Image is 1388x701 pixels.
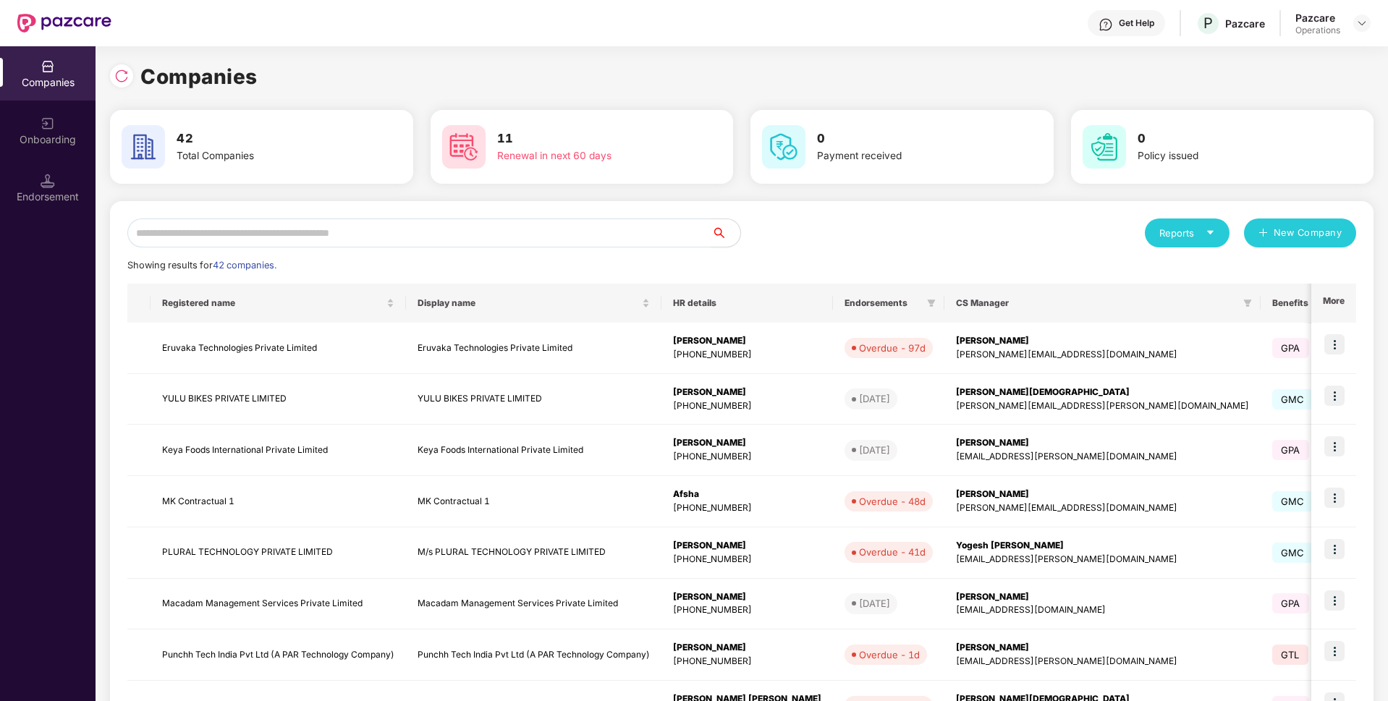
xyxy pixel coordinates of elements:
[41,59,55,74] img: svg+xml;base64,PHN2ZyBpZD0iQ29tcGFuaWVzIiB4bWxucz0iaHR0cDovL3d3dy53My5vcmcvMjAwMC9zdmciIHdpZHRoPS...
[1311,284,1356,323] th: More
[1272,440,1309,460] span: GPA
[673,450,821,464] div: [PHONE_NUMBER]
[956,348,1249,362] div: [PERSON_NAME][EMAIL_ADDRESS][DOMAIN_NAME]
[1203,14,1213,32] span: P
[1295,11,1340,25] div: Pazcare
[406,527,661,579] td: M/s PLURAL TECHNOLOGY PRIVATE LIMITED
[1119,17,1154,29] div: Get Help
[41,116,55,131] img: svg+xml;base64,PHN2ZyB3aWR0aD0iMjAiIGhlaWdodD0iMjAiIHZpZXdCb3g9IjAgMCAyMCAyMCIgZmlsbD0ibm9uZSIgeG...
[1295,25,1340,36] div: Operations
[151,476,406,527] td: MK Contractual 1
[151,374,406,425] td: YULU BIKES PRIVATE LIMITED
[1324,590,1345,611] img: icon
[140,61,258,93] h1: Companies
[1159,226,1215,240] div: Reports
[1324,488,1345,508] img: icon
[418,297,639,309] span: Display name
[956,297,1237,309] span: CS Manager
[1324,436,1345,456] img: icon
[1138,129,1320,148] h3: 0
[1272,645,1308,665] span: GTL
[1356,17,1368,29] img: svg+xml;base64,PHN2ZyBpZD0iRHJvcGRvd24tMzJ4MzIiIHhtbG5zPSJodHRwOi8vd3d3LnczLm9yZy8yMDAwL3N2ZyIgd2...
[406,629,661,681] td: Punchh Tech India Pvt Ltd (A PAR Technology Company)
[1324,334,1345,354] img: icon
[673,334,821,348] div: [PERSON_NAME]
[1272,491,1313,511] span: GMC
[406,323,661,374] td: Eruvaka Technologies Private Limited
[859,494,926,509] div: Overdue - 48d
[1274,226,1342,240] span: New Company
[1324,641,1345,661] img: icon
[406,579,661,630] td: Macadam Management Services Private Limited
[213,260,276,271] span: 42 companies.
[1206,228,1215,237] span: caret-down
[817,129,999,148] h3: 0
[1258,228,1268,239] span: plus
[859,545,926,559] div: Overdue - 41d
[406,425,661,476] td: Keya Foods International Private Limited
[661,284,833,323] th: HR details
[406,374,661,425] td: YULU BIKES PRIVATE LIMITED
[956,539,1249,553] div: Yogesh [PERSON_NAME]
[1225,17,1265,30] div: Pazcare
[845,297,921,309] span: Endorsements
[956,641,1249,655] div: [PERSON_NAME]
[859,391,890,406] div: [DATE]
[673,655,821,668] div: [PHONE_NUMBER]
[956,501,1249,515] div: [PERSON_NAME][EMAIL_ADDRESS][DOMAIN_NAME]
[956,488,1249,501] div: [PERSON_NAME]
[927,299,936,307] span: filter
[673,488,821,501] div: Afsha
[1324,539,1345,559] img: icon
[1243,299,1252,307] span: filter
[859,341,926,355] div: Overdue - 97d
[859,647,920,662] div: Overdue - 1d
[817,148,999,164] div: Payment received
[122,125,165,169] img: svg+xml;base64,PHN2ZyB4bWxucz0iaHR0cDovL3d3dy53My5vcmcvMjAwMC9zdmciIHdpZHRoPSI2MCIgaGVpZ2h0PSI2MC...
[673,399,821,413] div: [PHONE_NUMBER]
[151,284,406,323] th: Registered name
[1272,543,1313,563] span: GMC
[673,539,821,553] div: [PERSON_NAME]
[762,125,805,169] img: svg+xml;base64,PHN2ZyB4bWxucz0iaHR0cDovL3d3dy53My5vcmcvMjAwMC9zdmciIHdpZHRoPSI2MCIgaGVpZ2h0PSI2MC...
[673,553,821,566] div: [PHONE_NUMBER]
[1099,17,1113,32] img: svg+xml;base64,PHN2ZyBpZD0iSGVscC0zMngzMiIgeG1sbnM9Imh0dHA6Ly93d3cudzMub3JnLzIwMDAvc3ZnIiB3aWR0aD...
[673,386,821,399] div: [PERSON_NAME]
[673,590,821,604] div: [PERSON_NAME]
[673,641,821,655] div: [PERSON_NAME]
[151,425,406,476] td: Keya Foods International Private Limited
[956,553,1249,566] div: [EMAIL_ADDRESS][PERSON_NAME][DOMAIN_NAME]
[859,596,890,611] div: [DATE]
[1240,294,1255,312] span: filter
[1138,148,1320,164] div: Policy issued
[177,129,359,148] h3: 42
[956,450,1249,464] div: [EMAIL_ADDRESS][PERSON_NAME][DOMAIN_NAME]
[956,399,1249,413] div: [PERSON_NAME][EMAIL_ADDRESS][PERSON_NAME][DOMAIN_NAME]
[151,323,406,374] td: Eruvaka Technologies Private Limited
[1272,338,1309,358] span: GPA
[17,14,111,33] img: New Pazcare Logo
[497,148,680,164] div: Renewal in next 60 days
[711,227,740,239] span: search
[1324,386,1345,406] img: icon
[673,348,821,362] div: [PHONE_NUMBER]
[406,476,661,527] td: MK Contractual 1
[127,260,276,271] span: Showing results for
[924,294,939,312] span: filter
[151,629,406,681] td: Punchh Tech India Pvt Ltd (A PAR Technology Company)
[442,125,486,169] img: svg+xml;base64,PHN2ZyB4bWxucz0iaHR0cDovL3d3dy53My5vcmcvMjAwMC9zdmciIHdpZHRoPSI2MCIgaGVpZ2h0PSI2MC...
[956,655,1249,668] div: [EMAIL_ADDRESS][PERSON_NAME][DOMAIN_NAME]
[673,501,821,515] div: [PHONE_NUMBER]
[711,218,741,247] button: search
[1272,593,1309,613] span: GPA
[497,129,680,148] h3: 11
[114,69,129,83] img: svg+xml;base64,PHN2ZyBpZD0iUmVsb2FkLTMyeDMyIiB4bWxucz0iaHR0cDovL3d3dy53My5vcmcvMjAwMC9zdmciIHdpZH...
[162,297,384,309] span: Registered name
[956,590,1249,604] div: [PERSON_NAME]
[673,603,821,617] div: [PHONE_NUMBER]
[1244,218,1356,247] button: plusNew Company
[151,579,406,630] td: Macadam Management Services Private Limited
[956,603,1249,617] div: [EMAIL_ADDRESS][DOMAIN_NAME]
[41,174,55,188] img: svg+xml;base64,PHN2ZyB3aWR0aD0iMTQuNSIgaGVpZ2h0PSIxNC41IiB2aWV3Qm94PSIwIDAgMTYgMTYiIGZpbGw9Im5vbm...
[177,148,359,164] div: Total Companies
